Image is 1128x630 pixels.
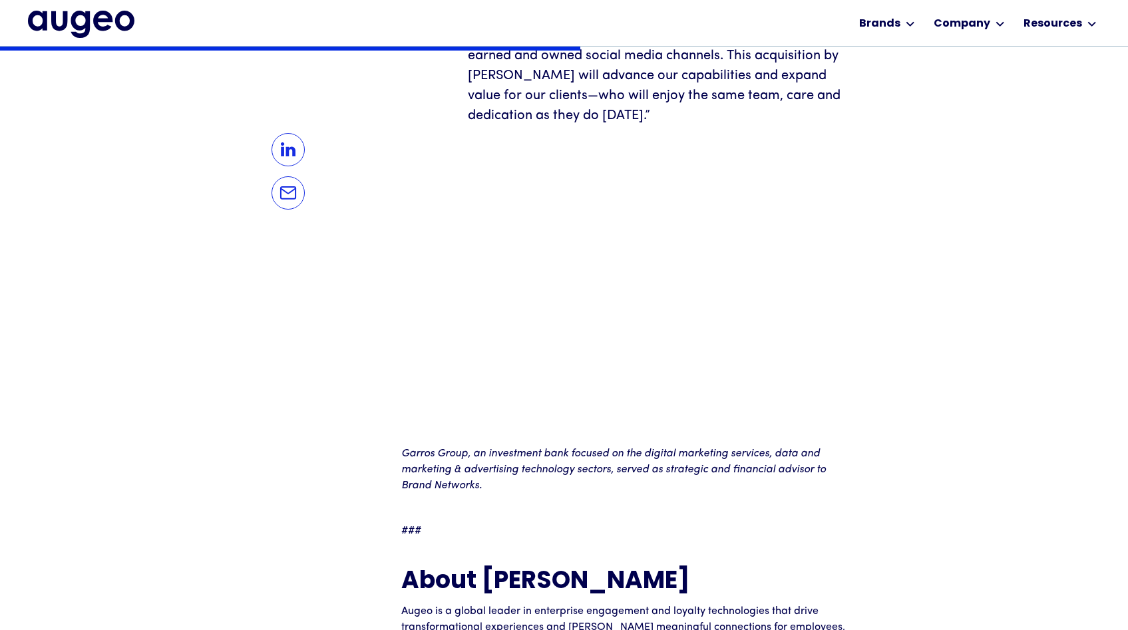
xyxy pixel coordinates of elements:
[401,423,854,439] p: ‍
[859,16,900,32] div: Brands
[401,500,854,516] p: ‍
[28,11,134,37] a: home
[401,568,854,597] h2: About [PERSON_NAME]
[28,11,134,37] img: Augeo's full logo in midnight blue.
[1024,16,1082,32] div: Resources
[401,546,854,561] p: ‍
[401,523,854,539] p: ###
[401,448,826,491] em: Garros Group, an investment bank focused on the digital marketing services, data and marketing & ...
[934,16,990,32] div: Company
